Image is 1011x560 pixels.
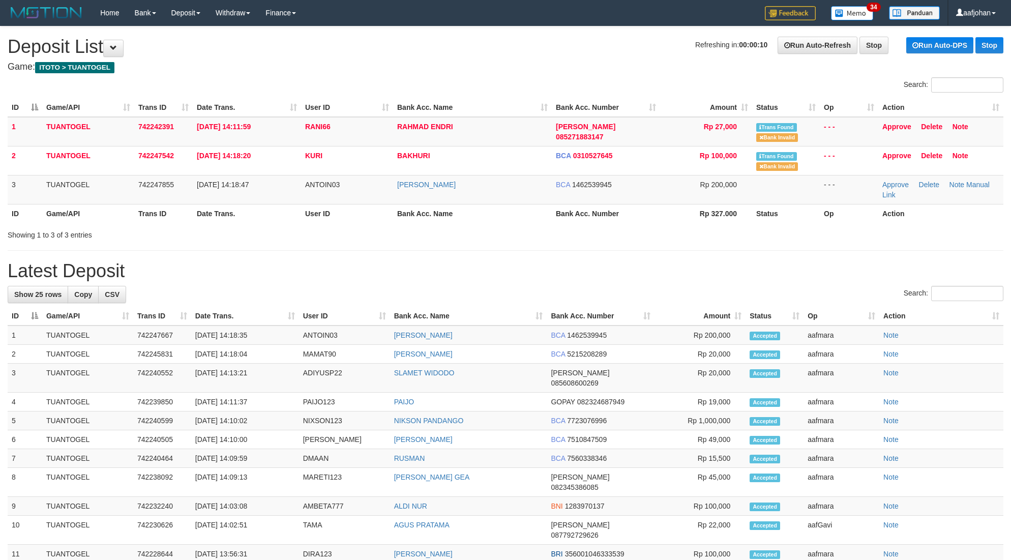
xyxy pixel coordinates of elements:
span: Copy [74,290,92,299]
a: Run Auto-Refresh [778,37,857,54]
td: ADIYUSP22 [299,364,390,393]
th: ID: activate to sort column descending [8,98,42,117]
a: RAHMAD ENDRI [397,123,453,131]
td: TUANTOGEL [42,468,133,497]
th: Bank Acc. Number: activate to sort column ascending [552,98,660,117]
a: Delete [919,181,939,189]
span: 742242391 [138,123,174,131]
span: Copy 7560338346 to clipboard [567,454,607,462]
a: Note [883,331,899,339]
td: Rp 100,000 [655,497,746,516]
a: [PERSON_NAME] [397,181,456,189]
td: Rp 49,000 [655,430,746,449]
span: Similar transaction found [756,123,797,132]
td: TUANTOGEL [42,449,133,468]
label: Search: [904,286,1003,301]
td: aafmara [804,345,879,364]
span: [DATE] 14:18:47 [197,181,249,189]
td: 3 [8,175,42,204]
td: 742232240 [133,497,191,516]
input: Search: [931,77,1003,93]
span: 742247542 [138,152,174,160]
span: 742247855 [138,181,174,189]
th: Amount: activate to sort column ascending [660,98,752,117]
span: Accepted [750,350,780,359]
span: 34 [867,3,880,12]
span: Copy 1283970137 to clipboard [565,502,605,510]
span: [PERSON_NAME] [551,521,609,529]
th: Date Trans.: activate to sort column ascending [191,307,299,326]
a: NIKSON PANDANGO [394,417,464,425]
td: 1 [8,326,42,345]
td: [DATE] 14:11:37 [191,393,299,411]
span: Accepted [750,398,780,407]
span: Accepted [750,503,780,511]
span: Copy 1462539945 to clipboard [572,181,612,189]
td: 9 [8,497,42,516]
img: MOTION_logo.png [8,5,85,20]
td: TAMA [299,516,390,545]
th: Status: activate to sort column ascending [746,307,804,326]
td: [PERSON_NAME] [299,430,390,449]
span: Rp 27,000 [704,123,737,131]
a: CSV [98,286,126,303]
span: Copy 356001046333539 to clipboard [565,550,625,558]
th: Op [820,204,878,223]
td: aafGavi [804,516,879,545]
a: [PERSON_NAME] [394,350,453,358]
td: 4 [8,393,42,411]
td: aafmara [804,497,879,516]
span: Copy 082345386085 to clipboard [551,483,598,491]
span: Rp 100,000 [700,152,737,160]
span: BCA [556,152,571,160]
td: 742240552 [133,364,191,393]
th: Game/API: activate to sort column ascending [42,98,134,117]
td: - - - [820,175,878,204]
td: 742245831 [133,345,191,364]
span: BCA [551,435,565,444]
span: [PERSON_NAME] [551,369,609,377]
td: [DATE] 14:03:08 [191,497,299,516]
a: AGUS PRATAMA [394,521,450,529]
td: [DATE] 14:10:00 [191,430,299,449]
span: BCA [551,331,565,339]
a: Note [883,473,899,481]
td: ANTOIN03 [299,326,390,345]
a: Run Auto-DPS [906,37,973,53]
span: Copy 087792729626 to clipboard [551,531,598,539]
div: Showing 1 to 3 of 3 entries [8,226,413,240]
a: Note [883,521,899,529]
span: Copy 085271883147 to clipboard [556,133,603,141]
a: [PERSON_NAME] [394,435,453,444]
td: Rp 200,000 [655,326,746,345]
label: Search: [904,77,1003,93]
span: Accepted [750,332,780,340]
span: Bank is not match [756,162,798,171]
a: Note [883,398,899,406]
a: [PERSON_NAME] GEA [394,473,470,481]
td: MARETI123 [299,468,390,497]
span: BNI [551,502,562,510]
td: TUANTOGEL [42,175,134,204]
a: Approve [882,123,911,131]
h1: Latest Deposit [8,261,1003,281]
h1: Deposit List [8,37,1003,57]
th: Trans ID: activate to sort column ascending [133,307,191,326]
th: Bank Acc. Name: activate to sort column ascending [393,98,552,117]
td: Rp 20,000 [655,364,746,393]
td: TUANTOGEL [42,364,133,393]
span: ITOTO > TUANTOGEL [35,62,114,73]
th: ID [8,204,42,223]
td: - - - [820,146,878,175]
span: [DATE] 14:11:59 [197,123,251,131]
span: Copy 1462539945 to clipboard [567,331,607,339]
td: 2 [8,146,42,175]
td: TUANTOGEL [42,326,133,345]
th: Amount: activate to sort column ascending [655,307,746,326]
td: 5 [8,411,42,430]
a: Note [953,152,968,160]
a: ALDI NUR [394,502,427,510]
span: [PERSON_NAME] [551,473,609,481]
span: Copy 0310527645 to clipboard [573,152,613,160]
a: Delete [921,123,942,131]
